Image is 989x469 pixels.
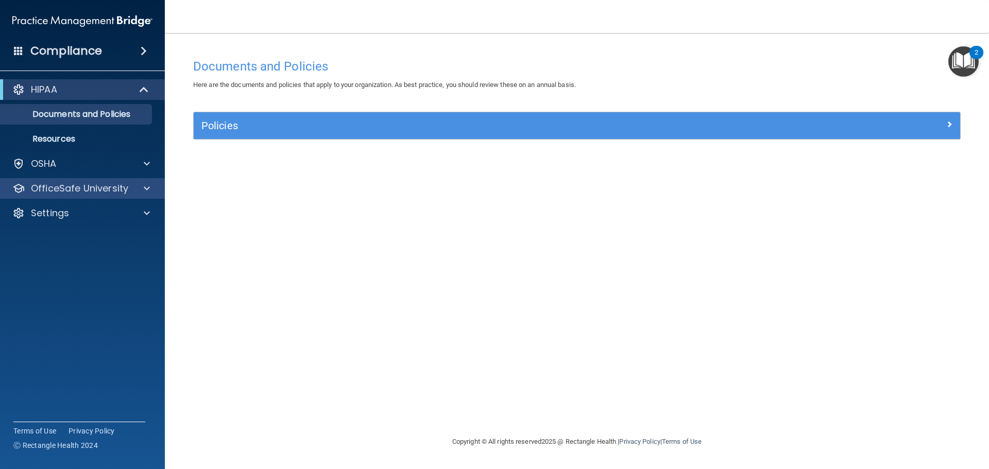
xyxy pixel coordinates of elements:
p: HIPAA [31,83,57,96]
p: OfficeSafe University [31,182,128,195]
a: Settings [12,207,150,219]
div: 2 [975,53,978,66]
iframe: Drift Widget Chat Controller [811,396,977,437]
a: Privacy Policy [69,426,115,436]
a: Terms of Use [662,438,702,445]
h5: Policies [201,120,761,131]
p: OSHA [31,158,57,170]
p: Documents and Policies [7,109,147,119]
div: Copyright © All rights reserved 2025 @ Rectangle Health | | [389,425,765,458]
a: OSHA [12,158,150,170]
img: PMB logo [12,11,152,31]
a: OfficeSafe University [12,182,150,195]
a: Privacy Policy [619,438,660,445]
h4: Documents and Policies [193,60,961,73]
button: Open Resource Center, 2 new notifications [948,46,979,77]
span: Here are the documents and policies that apply to your organization. As best practice, you should... [193,81,576,89]
a: Policies [201,117,952,134]
a: HIPAA [12,83,149,96]
a: Terms of Use [13,426,56,436]
span: Ⓒ Rectangle Health 2024 [13,440,98,450]
p: Settings [31,207,69,219]
p: Resources [7,134,147,144]
h4: Compliance [30,44,102,58]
